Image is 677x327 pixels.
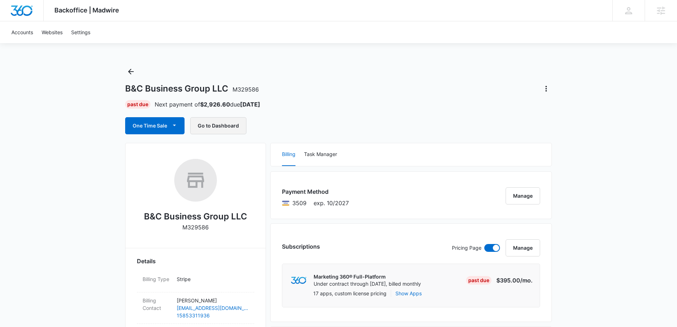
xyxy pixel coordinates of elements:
h3: Payment Method [282,187,349,196]
span: exp. 10/2027 [314,199,349,207]
button: Go to Dashboard [190,117,246,134]
span: Details [137,257,156,265]
a: [EMAIL_ADDRESS][DOMAIN_NAME] [177,304,249,312]
p: Under contract through [DATE], billed monthly [314,280,421,287]
div: Past Due [125,100,150,109]
p: 17 apps, custom license pricing [313,290,387,297]
button: Show Apps [395,290,422,297]
img: marketing360Logo [291,277,306,284]
a: Settings [67,21,95,43]
p: M329586 [182,223,209,232]
p: Marketing 360® Full-Platform [314,273,421,280]
a: Websites [37,21,67,43]
p: [PERSON_NAME] [177,297,249,304]
button: Manage [506,239,540,256]
p: Next payment of due [155,100,260,109]
button: One Time Sale [125,117,185,134]
h3: Subscriptions [282,242,320,251]
button: Manage [506,187,540,204]
p: Stripe [177,275,249,283]
dt: Billing Contact [143,297,171,312]
a: Accounts [7,21,37,43]
button: Back [125,66,137,77]
strong: [DATE] [240,101,260,108]
div: Billing TypeStripe [137,271,254,292]
strong: $2,926.60 [200,101,230,108]
button: Billing [282,143,295,166]
h1: B&C Business Group LLC [125,83,259,94]
dt: Billing Type [143,275,171,283]
p: Pricing Page [452,244,481,252]
button: Task Manager [304,143,337,166]
span: M329586 [233,86,259,93]
div: Past Due [466,276,491,285]
span: /mo. [520,277,533,284]
h2: B&C Business Group LLC [144,210,247,223]
div: Billing Contact[PERSON_NAME][EMAIL_ADDRESS][DOMAIN_NAME]15853311936 [137,292,254,324]
span: Backoffice | Madwire [54,6,119,14]
button: Actions [540,83,552,94]
p: $395.00 [496,276,533,285]
span: Visa ending with [292,199,306,207]
a: 15853311936 [177,312,249,319]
